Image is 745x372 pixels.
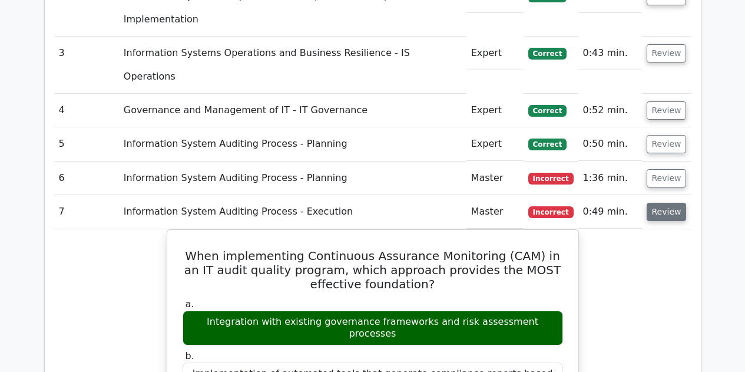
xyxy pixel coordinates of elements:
[528,105,567,117] span: Correct
[119,195,466,229] td: Information System Auditing Process - Execution
[647,203,687,221] button: Review
[528,139,567,150] span: Correct
[578,127,642,161] td: 0:50 min.
[119,37,466,94] td: Information Systems Operations and Business Resilience - IS Operations
[186,298,194,310] span: a.
[578,162,642,195] td: 1:36 min.
[466,162,524,195] td: Master
[181,249,564,291] h5: When implementing Continuous Assurance Monitoring (CAM) in an IT audit quality program, which app...
[528,48,567,60] span: Correct
[578,195,642,229] td: 0:49 min.
[647,101,687,120] button: Review
[578,37,642,70] td: 0:43 min.
[466,94,524,127] td: Expert
[647,169,687,187] button: Review
[466,37,524,70] td: Expert
[647,135,687,153] button: Review
[528,206,574,218] span: Incorrect
[466,127,524,161] td: Expert
[119,94,466,127] td: Governance and Management of IT - IT Governance
[578,94,642,127] td: 0:52 min.
[647,44,687,62] button: Review
[528,173,574,185] span: Incorrect
[54,94,119,127] td: 4
[54,127,119,161] td: 5
[466,195,524,229] td: Master
[119,162,466,195] td: Information System Auditing Process - Planning
[54,162,119,195] td: 6
[186,350,194,361] span: b.
[183,311,563,346] div: Integration with existing governance frameworks and risk assessment processes
[54,195,119,229] td: 7
[54,37,119,94] td: 3
[119,127,466,161] td: Information System Auditing Process - Planning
